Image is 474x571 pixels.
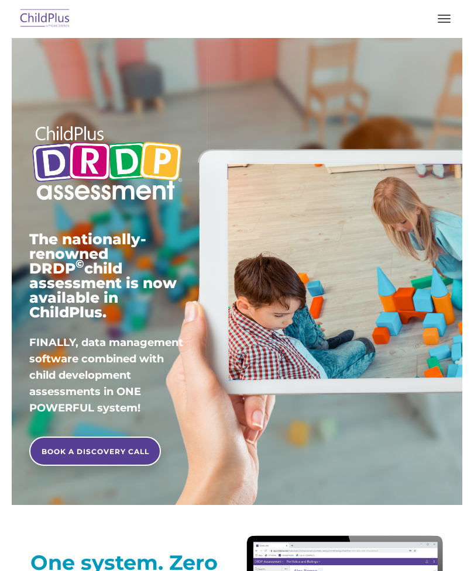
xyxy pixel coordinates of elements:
[18,5,73,33] img: ChildPlus by Procare Solutions
[29,336,183,414] span: FINALLY, data management software combined with child development assessments in ONE POWERFUL sys...
[29,437,161,466] a: BOOK A DISCOVERY CALL
[75,257,84,271] sup: ©
[29,230,177,321] span: The nationally-renowned DRDP child assessment is now available in ChildPlus.
[29,117,185,212] img: Copyright - DRDP Logo Light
